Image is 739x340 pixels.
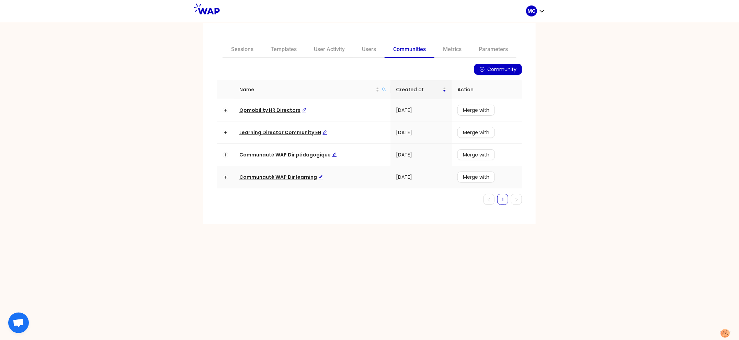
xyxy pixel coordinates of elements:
[528,8,536,14] p: MC
[322,129,327,136] div: Edit
[382,87,386,92] span: search
[497,194,508,205] li: 1
[470,42,516,58] a: Parameters
[390,121,452,144] td: [DATE]
[487,66,516,73] span: Community
[498,194,508,204] a: 1
[239,129,327,136] span: Learning Director Community EN
[262,42,305,58] a: Templates
[457,127,495,138] button: Merge with
[511,194,522,205] button: right
[390,166,452,188] td: [DATE]
[480,67,485,72] span: plus-circle
[239,107,307,114] a: Opmobility HR DirectorsEdit
[223,152,228,157] button: Expand row
[390,144,452,166] td: [DATE]
[463,151,489,159] span: Merge with
[484,194,494,205] button: left
[353,42,385,58] a: Users
[487,198,491,202] span: left
[457,149,495,160] button: Merge with
[302,106,307,114] div: Edit
[8,313,29,333] div: Ouvrir le chat
[223,174,228,180] button: Expand row
[223,42,262,58] a: Sessions
[332,152,337,157] span: edit
[457,105,495,116] button: Merge with
[322,130,327,135] span: edit
[390,99,452,121] td: [DATE]
[332,151,337,159] div: Edit
[474,64,522,75] button: plus-circleCommunity
[239,174,323,180] span: Communauté WAP Dir learning
[318,173,323,181] div: Edit
[381,84,388,95] span: search
[302,108,307,113] span: edit
[526,5,545,16] button: MC
[239,86,376,93] span: Name
[223,130,228,135] button: Expand row
[463,173,489,181] span: Merge with
[305,42,353,58] a: User Activity
[396,86,443,93] span: Created at
[239,129,327,136] a: Learning Director Community ENEdit
[457,172,495,183] button: Merge with
[239,151,337,158] a: Communauté WAP Dir pédagogiqueEdit
[463,106,489,114] span: Merge with
[223,107,228,113] button: Expand row
[452,80,522,99] th: Action
[239,174,323,180] a: Communauté WAP Dir learningEdit
[385,42,434,58] a: Communities
[239,107,307,114] span: Opmobility HR Directors
[463,129,489,136] span: Merge with
[484,194,494,205] li: Previous Page
[511,194,522,205] li: Next Page
[239,151,337,158] span: Communauté WAP Dir pédagogique
[514,198,519,202] span: right
[318,175,323,179] span: edit
[434,42,470,58] a: Metrics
